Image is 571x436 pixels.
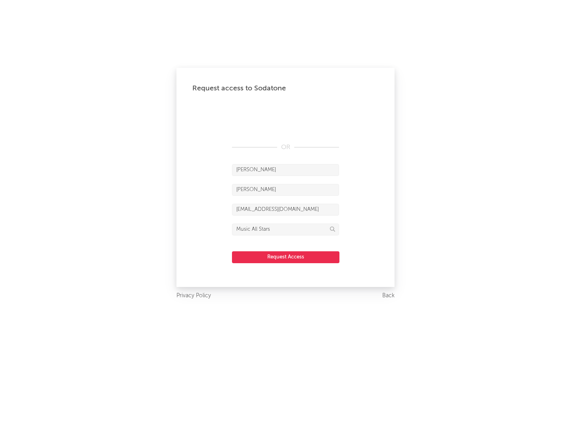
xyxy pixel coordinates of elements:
button: Request Access [232,251,339,263]
input: Email [232,204,339,216]
input: Division [232,224,339,235]
input: Last Name [232,184,339,196]
div: OR [232,143,339,152]
div: Request access to Sodatone [192,84,379,93]
input: First Name [232,164,339,176]
a: Privacy Policy [176,291,211,301]
a: Back [382,291,395,301]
